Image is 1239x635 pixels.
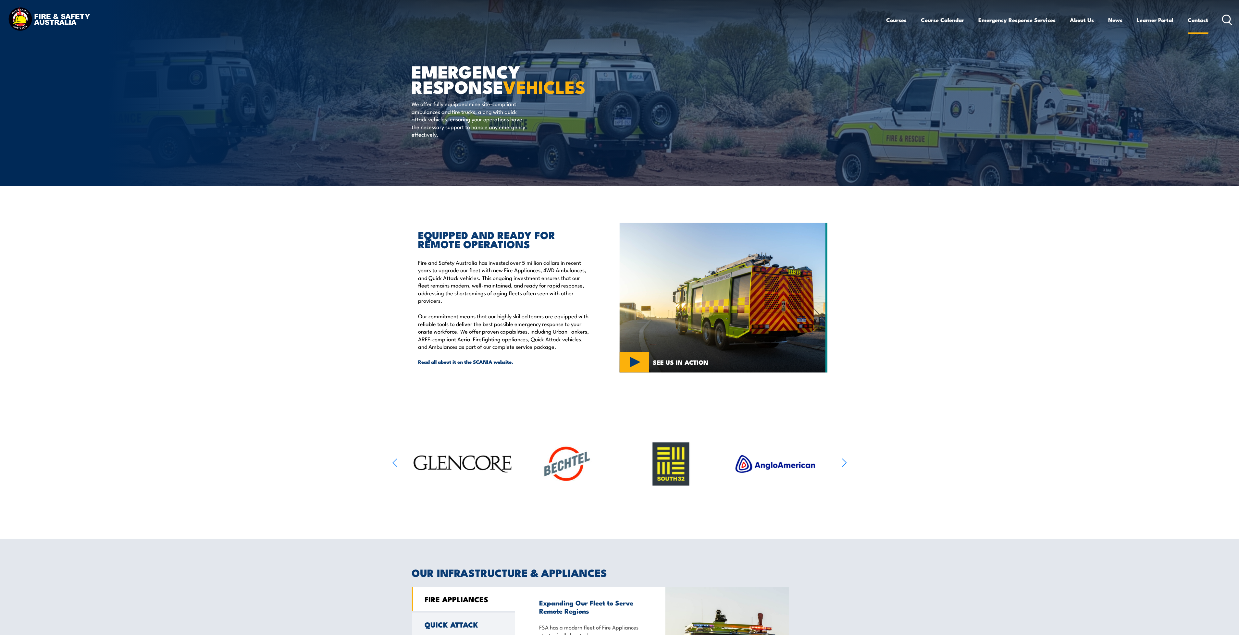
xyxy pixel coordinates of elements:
[412,100,530,138] p: We offer fully equipped mine site-compliant ambulances and fire trucks, along with quick attack v...
[412,568,827,577] h2: OUR INFRASTRUCTURE & APPLIANCES
[503,73,586,100] strong: VEHICLES
[979,11,1056,29] a: Emergency Response Services
[412,64,572,94] h1: EMERGENCY RESPONSE
[412,430,514,498] img: Glencore-logo
[418,312,590,350] p: Our commitment means that our highly skilled teams are equipped with reliable tools to deliver th...
[638,440,703,488] img: SOUTH32 Logo
[724,444,827,484] img: Anglo American Logo
[418,358,590,365] a: Read all about it on the SCANIA website.
[412,587,515,611] a: FIRE APPLIANCES
[535,437,600,491] img: Bechtel_Logo_RGB
[620,223,827,372] img: MERS VIDEO (3)
[1137,11,1174,29] a: Learner Portal
[1070,11,1094,29] a: About Us
[1188,11,1208,29] a: Contact
[653,359,708,365] span: SEE US IN ACTION
[418,230,590,248] h2: EQUIPPED AND READY FOR REMOTE OPERATIONS
[418,259,590,304] p: Fire and Safety Australia has invested over 5 million dollars in recent years to upgrade our flee...
[886,11,907,29] a: Courses
[539,599,641,615] h3: Expanding Our Fleet to Serve Remote Regions
[921,11,964,29] a: Course Calendar
[1109,11,1123,29] a: News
